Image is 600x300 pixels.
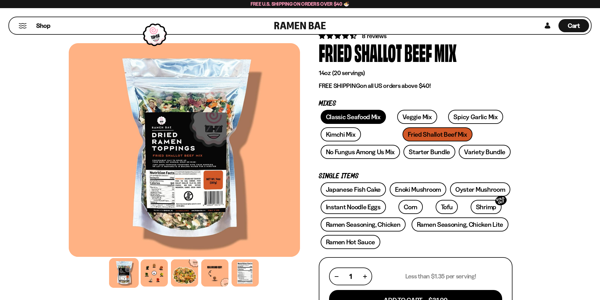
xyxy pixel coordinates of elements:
a: Enoki Mushroom [390,182,446,196]
div: Mix [434,40,457,64]
a: Shop [36,19,50,32]
span: 1 [349,272,352,280]
a: Kimchi Mix [321,127,361,141]
a: Starter Bundle [403,145,455,159]
strong: FREE SHIPPING [319,82,360,89]
span: Free U.S. Shipping on Orders over $40 🍜 [251,1,350,7]
a: Instant Noodle Eggs [321,200,386,214]
div: SOLD OUT [494,195,508,207]
a: Ramen Seasoning, Chicken Lite [412,217,508,231]
span: Cart [568,22,580,29]
div: Shallot [354,40,402,64]
p: Less than $1.35 per serving! [405,272,476,280]
a: Classic Seafood Mix [321,110,386,124]
div: Beef [404,40,432,64]
a: Japanese Fish Cake [321,182,386,196]
a: No Fungus Among Us Mix [321,145,400,159]
p: Mixes [319,101,512,107]
a: Veggie Mix [397,110,437,124]
div: Fried [319,40,352,64]
a: Tofu [436,200,458,214]
a: Ramen Hot Sauce [321,235,381,249]
a: Oyster Mushroom [450,182,511,196]
a: Ramen Seasoning, Chicken [321,217,406,231]
p: on all US orders above $40! [319,82,512,90]
a: Corn [398,200,423,214]
span: Shop [36,22,50,30]
button: Mobile Menu Trigger [18,23,27,28]
p: 14oz (20 servings) [319,69,512,77]
a: Variety Bundle [459,145,511,159]
a: Cart [558,17,589,34]
p: Single Items [319,173,512,179]
a: Spicy Garlic Mix [448,110,503,124]
a: ShrimpSOLD OUT [471,200,502,214]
